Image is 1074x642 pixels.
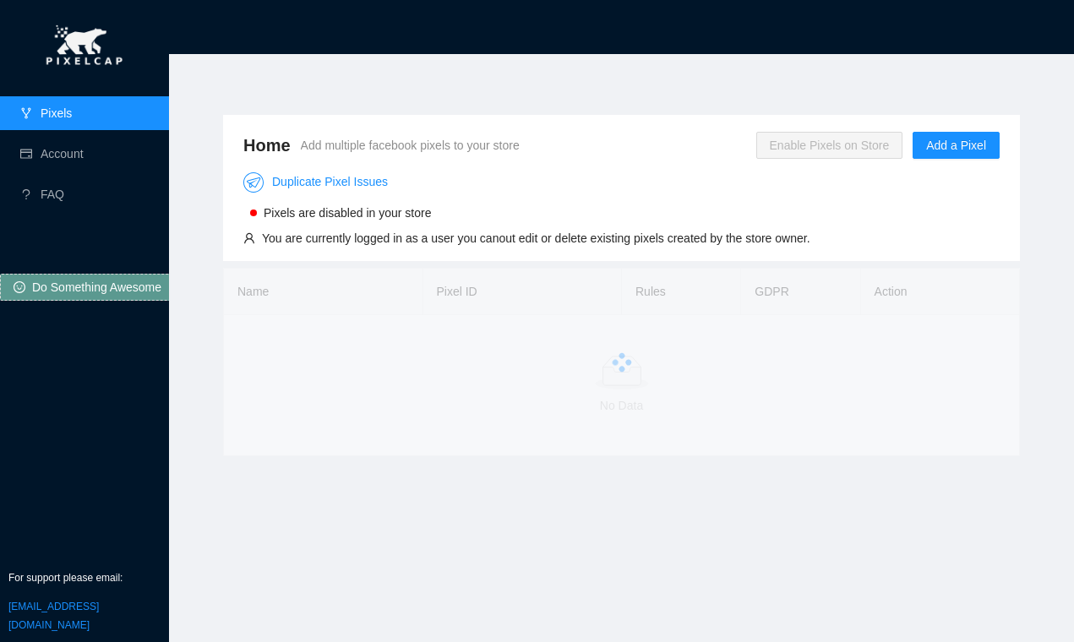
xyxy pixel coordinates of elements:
[243,175,388,188] a: Duplicate Pixel Issues
[14,281,25,295] span: smile
[32,278,161,297] span: Do Something Awesome
[243,132,291,159] span: Home
[262,229,810,248] div: You are currently logged in as a user you canout edit or delete existing pixels created by the st...
[913,132,1000,159] button: Add a Pixel
[41,188,64,201] a: FAQ
[243,172,264,193] img: Duplicate Pixel Issues
[926,136,986,155] span: Add a Pixel
[35,17,134,76] img: pixel-cap.png
[41,147,84,160] a: Account
[264,206,431,220] span: Pixels are disabled in your store
[8,601,99,631] a: [EMAIL_ADDRESS][DOMAIN_NAME]
[243,232,255,244] span: user
[8,570,161,586] p: For support please email:
[41,106,72,120] a: Pixels
[301,136,520,155] span: Add multiple facebook pixels to your store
